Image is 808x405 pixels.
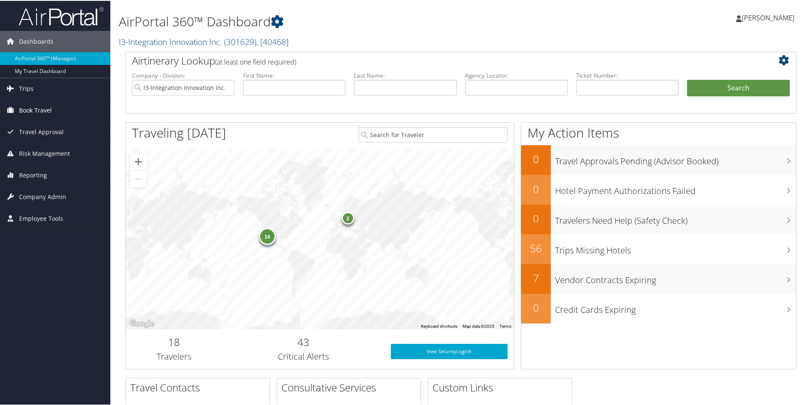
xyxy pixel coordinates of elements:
[521,174,796,204] a: 0Hotel Payment Authorizations Failed
[521,181,551,195] h2: 0
[521,270,551,284] h2: 7
[736,4,803,30] a: [PERSON_NAME]
[229,350,378,362] h3: Critical Alerts
[342,211,354,223] div: 2
[521,144,796,174] a: 0Travel Approvals Pending (Advisor Booked)
[19,77,34,98] span: Trips
[463,323,494,328] span: Map data ©2025
[128,318,156,329] a: Open this area in Google Maps (opens a new window)
[521,151,551,166] h2: 0
[19,186,66,207] span: Company Admin
[499,323,511,328] a: Terms (opens in new tab)
[132,53,734,67] h2: Airtinerary Lookup
[521,240,551,255] h2: 56
[243,70,346,79] label: First Name:
[132,334,216,349] h2: 18
[421,323,457,329] button: Keyboard shortcuts
[391,343,508,358] a: View SecurityLogic®
[742,12,794,22] span: [PERSON_NAME]
[687,79,790,96] button: Search
[359,126,508,142] input: Search for Traveler
[521,123,796,141] h1: My Action Items
[19,207,63,228] span: Employee Tools
[521,211,551,225] h2: 0
[521,233,796,263] a: 56Trips Missing Hotels
[576,70,679,79] label: Ticket Number:
[555,269,796,285] h3: Vendor Contracts Expiring
[354,70,457,79] label: Last Name:
[555,239,796,256] h3: Trips Missing Hotels
[132,70,235,79] label: Company - Division:
[521,300,551,314] h2: 0
[19,142,70,163] span: Risk Management
[521,293,796,323] a: 0Credit Cards Expiring
[259,227,276,244] div: 16
[19,99,52,120] span: Book Travel
[215,56,296,66] span: (at least one field required)
[132,123,226,141] h1: Traveling [DATE]
[555,150,796,166] h3: Travel Approvals Pending (Advisor Booked)
[432,380,572,394] h2: Custom Links
[19,121,64,142] span: Travel Approval
[130,170,147,187] button: Zoom out
[130,152,147,169] button: Zoom in
[119,35,289,47] a: I3-Integration Innovation Inc.
[465,70,568,79] label: Agency Locator:
[19,6,104,25] img: airportal-logo.png
[130,380,269,394] h2: Travel Contacts
[19,164,47,185] span: Reporting
[19,30,53,51] span: Dashboards
[119,12,575,30] h1: AirPortal 360™ Dashboard
[229,334,378,349] h2: 43
[555,180,796,196] h3: Hotel Payment Authorizations Failed
[128,318,156,329] img: Google
[132,350,216,362] h3: Travelers
[555,299,796,315] h3: Credit Cards Expiring
[281,380,421,394] h2: Consultative Services
[555,210,796,226] h3: Travelers Need Help (Safety Check)
[256,35,289,47] span: , [ 40468 ]
[521,204,796,233] a: 0Travelers Need Help (Safety Check)
[521,263,796,293] a: 7Vendor Contracts Expiring
[224,35,256,47] span: ( 301629 )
